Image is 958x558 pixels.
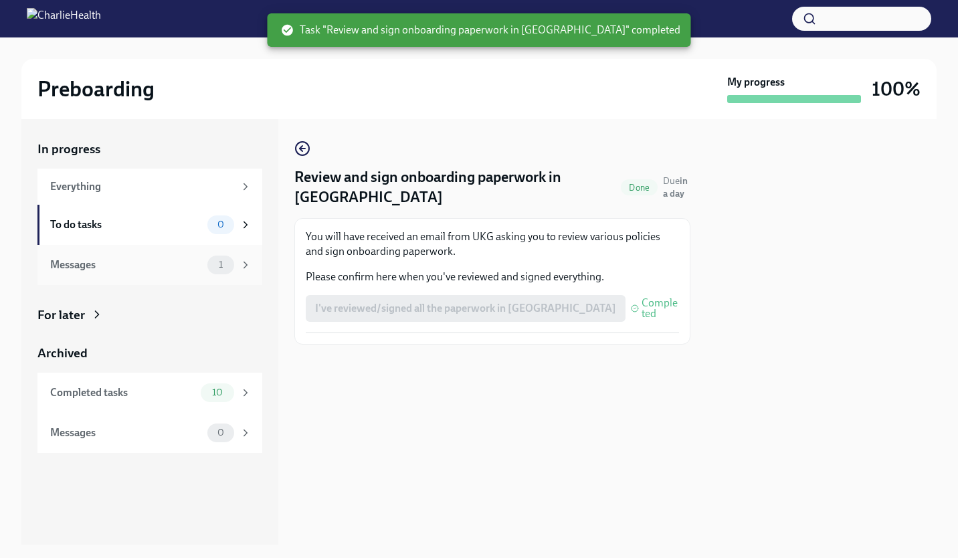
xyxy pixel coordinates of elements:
span: 0 [209,428,232,438]
span: Done [621,183,658,193]
a: Completed tasks10 [37,373,262,413]
h3: 100% [872,77,921,101]
strong: My progress [727,75,785,90]
p: You will have received an email from UKG asking you to review various policies and sign onboardin... [306,229,679,259]
p: Please confirm here when you've reviewed and signed everything. [306,270,679,284]
div: To do tasks [50,217,202,232]
span: 10 [204,387,231,397]
span: Completed [642,298,679,319]
a: Everything [37,169,262,205]
div: For later [37,306,85,324]
span: Due [663,175,688,199]
a: In progress [37,141,262,158]
div: Everything [50,179,234,194]
img: CharlieHealth [27,8,101,29]
a: Messages1 [37,245,262,285]
div: Completed tasks [50,385,195,400]
a: To do tasks0 [37,205,262,245]
h4: Review and sign onboarding paperwork in [GEOGRAPHIC_DATA] [294,167,615,207]
strong: in a day [663,175,688,199]
div: Messages [50,426,202,440]
a: Archived [37,345,262,362]
div: Messages [50,258,202,272]
span: 0 [209,219,232,229]
a: Messages0 [37,413,262,453]
a: For later [37,306,262,324]
h2: Preboarding [37,76,155,102]
span: Task "Review and sign onboarding paperwork in [GEOGRAPHIC_DATA]" completed [281,23,680,37]
span: 1 [211,260,231,270]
